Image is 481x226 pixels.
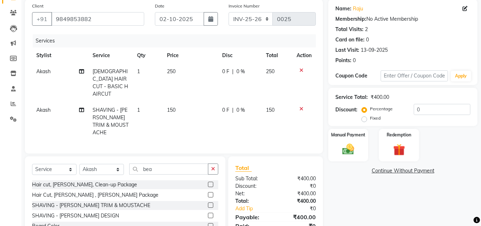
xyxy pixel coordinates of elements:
[230,175,276,182] div: Sub Total:
[229,3,260,9] label: Invoice Number
[262,47,293,64] th: Total
[331,132,365,138] label: Manual Payment
[389,142,409,157] img: _gift.svg
[167,68,176,75] span: 250
[276,190,321,197] div: ₹400.00
[32,212,119,220] div: SHAVING - [PERSON_NAME] DESIGN
[276,182,321,190] div: ₹0
[335,36,365,44] div: Card on file:
[32,47,88,64] th: Stylist
[335,15,470,23] div: No Active Membership
[365,26,368,33] div: 2
[32,191,158,199] div: Hair Cut, [PERSON_NAME] , [PERSON_NAME] Package
[335,72,380,80] div: Coupon Code
[283,205,321,212] div: ₹0
[339,142,358,156] img: _cash.svg
[366,36,369,44] div: 0
[36,107,51,113] span: Akash
[292,47,316,64] th: Action
[335,46,359,54] div: Last Visit:
[232,106,234,114] span: |
[387,132,411,138] label: Redemption
[32,181,137,189] div: Hair cut, [PERSON_NAME], Clean-up Package
[230,205,283,212] a: Add Tip
[335,26,364,33] div: Total Visits:
[222,106,229,114] span: 0 F
[230,190,276,197] div: Net:
[371,94,389,101] div: ₹400.00
[93,68,128,97] span: [DEMOGRAPHIC_DATA] HAIR CUT - BASIC HAIRCUT
[235,164,252,172] span: Total
[155,3,164,9] label: Date
[32,3,43,9] label: Client
[353,5,363,12] a: Raju
[370,115,381,121] label: Fixed
[230,213,276,221] div: Payable:
[266,107,275,113] span: 150
[335,106,357,114] div: Discount:
[133,47,163,64] th: Qty
[451,71,471,81] button: Apply
[361,46,388,54] div: 13-09-2025
[335,94,368,101] div: Service Total:
[88,47,133,64] th: Service
[276,213,321,221] div: ₹400.00
[276,197,321,205] div: ₹400.00
[370,106,393,112] label: Percentage
[137,107,140,113] span: 1
[218,47,262,64] th: Disc
[36,68,51,75] span: Akash
[32,202,150,209] div: SHAVING - [PERSON_NAME] TRIM & MOUSTACHE
[167,107,176,113] span: 150
[236,106,245,114] span: 0 %
[137,68,140,75] span: 1
[129,164,208,175] input: Search or Scan
[381,70,448,81] input: Enter Offer / Coupon Code
[33,34,321,47] div: Services
[335,5,351,12] div: Name:
[330,167,476,175] a: Continue Without Payment
[93,107,129,136] span: SHAVING - [PERSON_NAME] TRIM & MOUSTACHE
[236,68,245,75] span: 0 %
[232,68,234,75] span: |
[230,197,276,205] div: Total:
[353,57,356,64] div: 0
[51,12,144,26] input: Search by Name/Mobile/Email/Code
[32,12,52,26] button: +91
[230,182,276,190] div: Discount:
[222,68,229,75] span: 0 F
[266,68,275,75] span: 250
[335,57,351,64] div: Points:
[163,47,218,64] th: Price
[335,15,366,23] div: Membership:
[276,175,321,182] div: ₹400.00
